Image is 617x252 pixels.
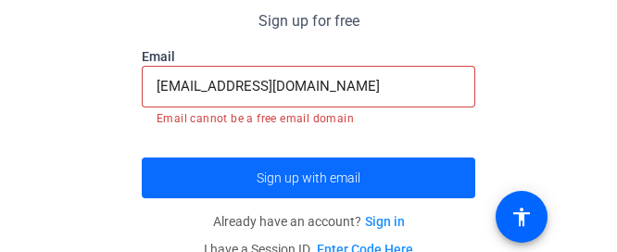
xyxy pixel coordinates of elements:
[157,75,460,97] input: Enter Email Address
[510,206,533,228] mat-icon: accessibility
[142,47,475,66] label: Email
[157,107,460,128] mat-error: Email cannot be a free email domain
[213,214,405,229] span: Already have an account?
[142,10,475,32] p: Sign up for free
[142,157,475,198] button: Sign up with email
[365,214,405,229] a: Sign in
